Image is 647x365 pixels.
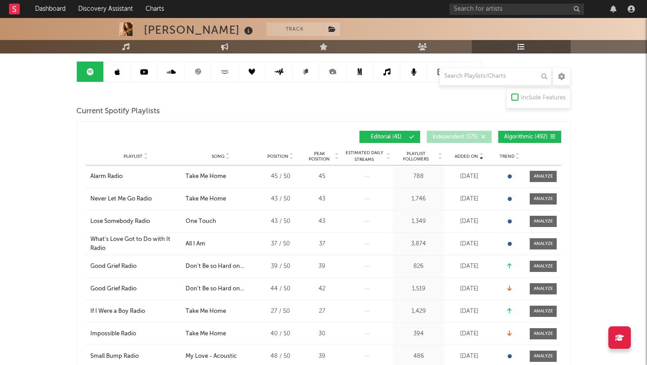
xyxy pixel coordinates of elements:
[305,217,339,226] div: 43
[395,217,442,226] div: 1,349
[90,172,181,181] a: Alarm Radio
[186,285,256,294] div: Don't Be so Hard on Yourself
[395,329,442,338] div: 394
[504,134,548,140] span: Algorithmic ( 492 )
[186,217,216,226] div: One Touch
[90,262,137,271] div: Good Grief Radio
[90,285,181,294] a: Good Grief Radio
[449,4,584,15] input: Search for artists
[395,352,442,361] div: 486
[395,172,442,181] div: 788
[305,285,339,294] div: 42
[447,352,492,361] div: [DATE]
[447,307,492,316] div: [DATE]
[186,172,226,181] div: Take Me Home
[90,329,136,338] div: Impossible Radio
[260,262,301,271] div: 39 / 50
[305,151,333,162] span: Peak Position
[186,307,226,316] div: Take Me Home
[305,262,339,271] div: 39
[90,307,181,316] a: If I Were a Boy Radio
[455,154,478,159] span: Added On
[260,352,301,361] div: 48 / 50
[260,217,301,226] div: 43 / 50
[186,329,226,338] div: Take Me Home
[212,154,225,159] span: Song
[498,131,561,143] button: Algorithmic(492)
[305,172,339,181] div: 45
[447,172,492,181] div: [DATE]
[395,151,437,162] span: Playlist Followers
[90,352,181,361] a: Small Bump Radio
[305,307,339,316] div: 27
[90,235,181,253] a: What's Love Got to Do with It Radio
[90,285,137,294] div: Good Grief Radio
[447,262,492,271] div: [DATE]
[433,134,478,140] span: Independent ( 575 )
[90,217,181,226] a: Lose Somebody Radio
[447,217,492,226] div: [DATE]
[90,352,139,361] div: Small Bump Radio
[447,285,492,294] div: [DATE]
[305,195,339,204] div: 43
[395,285,442,294] div: 1,519
[439,67,552,85] input: Search Playlists/Charts
[90,195,152,204] div: Never Let Me Go Radio
[260,285,301,294] div: 44 / 50
[500,154,514,159] span: Trend
[359,131,420,143] button: Editorial(41)
[90,217,150,226] div: Lose Somebody Radio
[90,195,181,204] a: Never Let Me Go Radio
[395,307,442,316] div: 1,429
[186,240,205,249] div: All I Am
[260,172,301,181] div: 45 / 50
[186,352,237,361] div: My Love - Acoustic
[90,172,123,181] div: Alarm Radio
[266,22,323,36] button: Track
[90,262,181,271] a: Good Grief Radio
[305,352,339,361] div: 39
[260,329,301,338] div: 40 / 50
[76,106,160,117] span: Current Spotify Playlists
[395,240,442,249] div: 3,874
[447,240,492,249] div: [DATE]
[260,195,301,204] div: 43 / 50
[260,307,301,316] div: 27 / 50
[144,22,255,37] div: [PERSON_NAME]
[343,150,385,163] span: Estimated Daily Streams
[90,307,145,316] div: If I Were a Boy Radio
[305,329,339,338] div: 30
[90,329,181,338] a: Impossible Radio
[521,93,566,103] div: Include Features
[427,131,492,143] button: Independent(575)
[186,195,226,204] div: Take Me Home
[447,329,492,338] div: [DATE]
[395,262,442,271] div: 826
[395,195,442,204] div: 1,746
[365,134,407,140] span: Editorial ( 41 )
[267,154,288,159] span: Position
[124,154,142,159] span: Playlist
[186,262,256,271] div: Don't Be so Hard on Yourself
[447,195,492,204] div: [DATE]
[305,240,339,249] div: 37
[260,240,301,249] div: 37 / 50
